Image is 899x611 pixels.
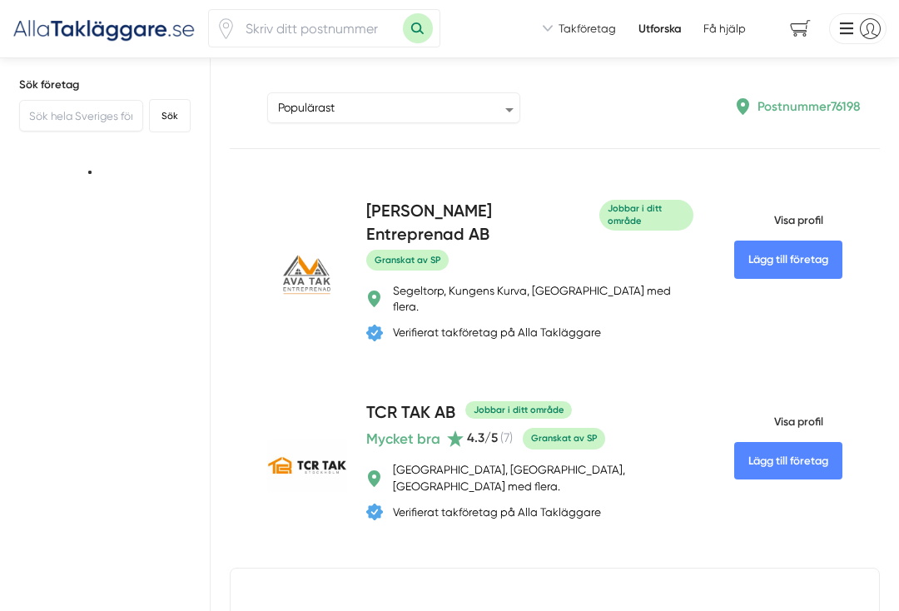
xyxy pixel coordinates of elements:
span: Takföretag [559,21,616,37]
: Lägg till företag [734,241,842,278]
span: navigation-cart [778,14,822,43]
div: Verifierat takföretag på Alla Takläggare [393,325,601,340]
span: Visa profil [734,200,823,241]
span: Få hjälp [703,21,746,37]
h4: TCR TAK AB [366,401,455,428]
span: Visa profil [734,401,823,442]
div: Verifierat takföretag på Alla Takläggare [393,504,601,520]
div: Jobbar i ditt område [465,401,572,419]
h4: [PERSON_NAME] Entreprenad AB [366,200,590,250]
button: Sök [149,99,191,132]
span: Mycket bra [366,428,440,450]
span: Granskat av SP [366,250,449,271]
img: TCR TAK AB [267,439,347,492]
span: ( 7 ) [500,430,513,446]
input: Skriv ditt postnummer [236,10,403,47]
input: Sök hela Sveriges företag här... [19,100,143,132]
span: 4.3 /5 [467,430,498,446]
div: Segeltorp, Kungens Kurva, [GEOGRAPHIC_DATA] med flera. [393,283,694,315]
span: Klicka för att använda din position. [216,18,236,39]
h5: Sök företag [19,77,191,92]
p: Postnummer 76198 [757,97,861,117]
span: Granskat av SP [523,428,605,449]
button: Sök med postnummer [403,13,433,43]
img: AVA Tak Entreprenad AB [267,253,347,298]
a: Utforska [638,21,682,37]
img: Alla Takläggare [12,15,196,42]
div: Jobbar i ditt område [599,200,693,231]
: Lägg till företag [734,442,842,479]
svg: Pin / Karta [216,18,236,39]
div: [GEOGRAPHIC_DATA], [GEOGRAPHIC_DATA], [GEOGRAPHIC_DATA] med flera. [393,462,694,494]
